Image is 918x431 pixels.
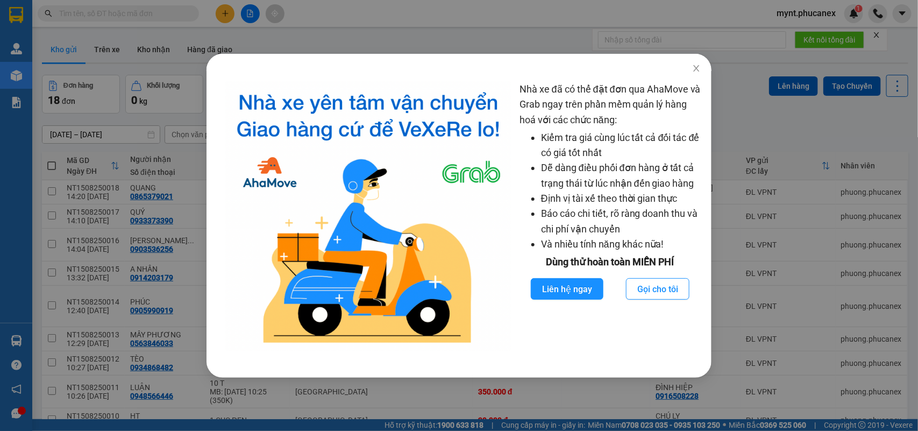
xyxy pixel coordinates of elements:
[520,82,701,351] div: Nhà xe đã có thể đặt đơn qua AhaMove và Grab ngay trên phần mềm quản lý hàng hoá với các chức năng:
[531,278,603,300] button: Liên hệ ngay
[226,82,511,351] img: logo
[541,160,701,191] li: Dễ dàng điều phối đơn hàng ở tất cả trạng thái từ lúc nhận đến giao hàng
[541,206,701,237] li: Báo cáo chi tiết, rõ ràng doanh thu và chi phí vận chuyển
[520,255,701,270] div: Dùng thử hoàn toàn MIỄN PHÍ
[626,278,689,300] button: Gọi cho tôi
[637,282,678,296] span: Gọi cho tôi
[692,64,701,73] span: close
[541,191,701,206] li: Định vị tài xế theo thời gian thực
[542,282,592,296] span: Liên hệ ngay
[681,54,711,84] button: Close
[541,237,701,252] li: Và nhiều tính năng khác nữa!
[541,130,701,161] li: Kiểm tra giá cùng lúc tất cả đối tác để có giá tốt nhất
